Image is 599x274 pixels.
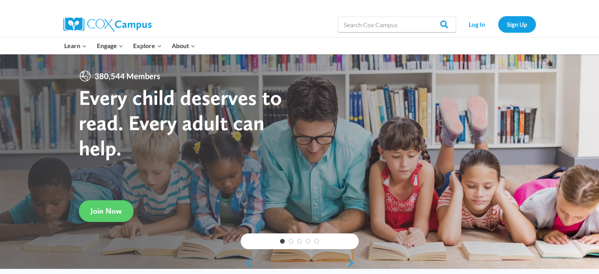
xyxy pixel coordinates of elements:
span: Join Now [91,206,122,216]
a: Sign Up [498,16,536,32]
a: Join Now [79,200,134,222]
a: 4 [306,239,310,244]
span: Explore [133,41,161,51]
a: previous [241,258,252,268]
span: Learn [64,41,87,51]
span: 380,544 Members [91,70,163,82]
nav: Primary Navigation [59,37,200,54]
img: Cox Campus [63,17,152,32]
a: next [347,258,359,268]
a: Log In [460,16,494,32]
span: Engage [97,41,123,51]
span: About [172,41,195,51]
nav: Secondary Navigation [460,16,536,32]
a: 1 [280,239,285,244]
input: Search Cox Campus [338,17,456,32]
div: content slider buttons [241,255,359,271]
a: 3 [297,239,302,244]
a: 2 [289,239,293,244]
strong: Every child deserves to read. Every adult can help. [79,85,282,160]
a: 5 [314,239,319,244]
